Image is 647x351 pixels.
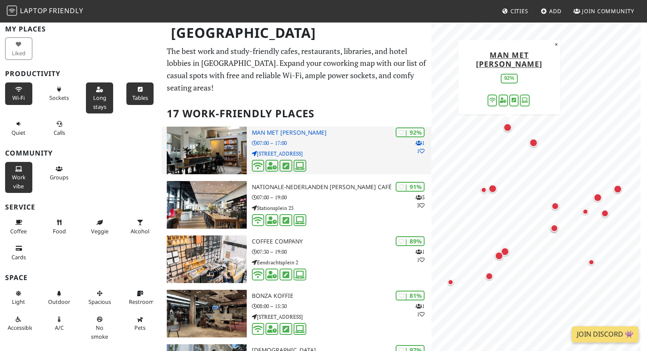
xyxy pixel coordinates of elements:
[46,286,73,309] button: Outdoor
[416,248,425,264] p: 1 1
[5,286,32,309] button: Light
[510,7,528,15] span: Cities
[582,7,634,15] span: Join Community
[12,94,25,102] span: Stable Wi-Fi
[503,123,515,135] div: Map marker
[252,150,432,158] p: [STREET_ADDRESS]
[8,324,33,331] span: Accessible
[129,298,154,306] span: Restroom
[50,173,68,181] span: Group tables
[551,226,561,237] div: Map marker
[88,298,111,306] span: Spacious
[48,298,70,306] span: Outdoor area
[476,50,542,69] a: Man met [PERSON_NAME]
[529,139,541,150] div: Map marker
[131,227,149,235] span: Alcohol
[252,258,432,266] p: Eendrachtsplein 2
[570,3,638,19] a: Join Community
[46,215,73,238] button: Food
[416,139,425,155] p: 1 1
[582,209,593,219] div: Map marker
[501,74,518,83] div: 92%
[5,70,157,78] h3: Productivity
[167,181,246,229] img: Nationale-Nederlanden Douwe Egberts Café
[613,185,625,197] div: Map marker
[549,7,561,15] span: Add
[55,324,64,331] span: Air conditioned
[46,312,73,335] button: A/C
[49,6,83,15] span: Friendly
[7,4,83,19] a: LaptopFriendly LaptopFriendly
[126,82,154,105] button: Tables
[550,224,561,235] div: Map marker
[501,247,513,259] div: Map marker
[5,241,32,264] button: Cards
[132,94,148,102] span: Work-friendly tables
[396,291,425,300] div: | 81%
[162,127,431,174] a: Man met bril koffie | 92% 11 Man met [PERSON_NAME] 07:00 – 17:00 [STREET_ADDRESS]
[134,324,145,331] span: Pet friendly
[93,94,106,110] span: Long stays
[162,181,431,229] a: Nationale-Nederlanden Douwe Egberts Café | 91% 33 Nationale-Nederlanden [PERSON_NAME] Café 07:00 ...
[126,215,154,238] button: Alcohol
[416,193,425,209] p: 3 3
[91,227,108,235] span: Veggie
[86,82,113,113] button: Long stays
[164,21,430,45] h1: [GEOGRAPHIC_DATA]
[488,184,500,196] div: Map marker
[126,312,154,335] button: Pets
[499,3,532,19] a: Cities
[11,253,26,261] span: Credit cards
[490,104,501,115] div: Map marker
[86,215,113,238] button: Veggie
[91,324,108,340] span: Smoke free
[167,101,426,127] h2: 17 Work-Friendly Places
[167,45,426,94] p: The best work and study-friendly cafes, restaurants, libraries, and hotel lobbies in [GEOGRAPHIC_...
[162,235,431,283] a: Coffee Company | 89% 11 Coffee Company 07:30 – 19:00 Eendrachtsplein 2
[162,290,431,337] a: Bonza koffie | 81% 11 Bonza koffie 08:00 – 15:30 [STREET_ADDRESS]
[5,203,157,211] h3: Service
[572,326,638,343] a: Join Discord 👾
[54,129,65,136] span: Video/audio calls
[416,302,425,318] p: 1 1
[86,286,113,309] button: Spacious
[20,6,48,15] span: Laptop
[5,117,32,139] button: Quiet
[86,312,113,343] button: No smoke
[126,286,154,309] button: Restroom
[252,292,432,300] h3: Bonza koffie
[5,312,32,335] button: Accessible
[601,209,612,221] div: Map marker
[46,82,73,105] button: Sockets
[552,40,560,49] button: Close popup
[5,162,32,193] button: Work vibe
[46,162,73,184] button: Groups
[252,313,432,321] p: [STREET_ADDRESS]
[7,6,17,16] img: LaptopFriendly
[593,193,605,205] div: Map marker
[49,94,69,102] span: Power sockets
[11,129,26,136] span: Quiet
[167,127,246,174] img: Man met bril koffie
[252,238,432,245] h3: Coffee Company
[537,3,565,19] a: Add
[447,279,458,289] div: Map marker
[10,227,27,235] span: Coffee
[5,82,32,105] button: Wi-Fi
[396,127,425,137] div: | 92%
[46,117,73,139] button: Calls
[12,173,26,190] span: People working
[396,236,425,246] div: | 89%
[167,235,246,283] img: Coffee Company
[5,25,157,33] h3: My Places
[551,202,562,213] div: Map marker
[12,298,25,306] span: Natural light
[396,182,425,192] div: | 91%
[252,302,432,310] p: 08:00 – 15:30
[5,215,32,238] button: Coffee
[252,193,432,201] p: 07:00 – 19:00
[5,149,157,157] h3: Community
[5,274,157,282] h3: Space
[588,259,599,269] div: Map marker
[252,139,432,147] p: 07:00 – 17:00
